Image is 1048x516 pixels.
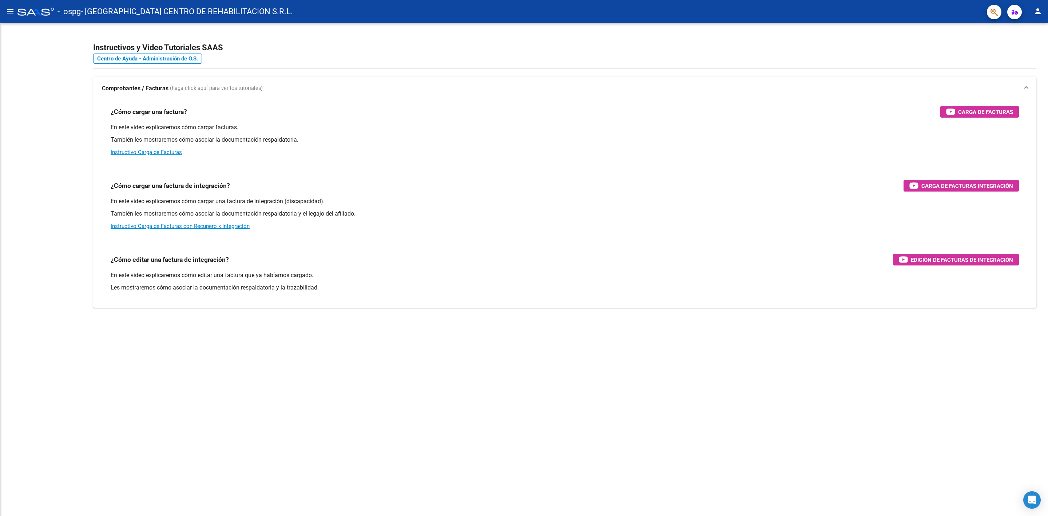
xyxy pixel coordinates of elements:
[111,149,182,155] a: Instructivo Carga de Facturas
[93,77,1036,100] mat-expansion-panel-header: Comprobantes / Facturas (haga click aquí para ver los tutoriales)
[111,197,1019,205] p: En este video explicaremos cómo cargar una factura de integración (discapacidad).
[93,41,1036,55] h2: Instructivos y Video Tutoriales SAAS
[940,106,1019,118] button: Carga de Facturas
[111,284,1019,292] p: Les mostraremos cómo asociar la documentación respaldatoria y la trazabilidad.
[93,100,1036,308] div: Comprobantes / Facturas (haga click aquí para ver los tutoriales)
[93,54,202,64] a: Centro de Ayuda - Administración de O.S.
[111,271,1019,279] p: En este video explicaremos cómo editar una factura que ya habíamos cargado.
[921,181,1013,190] span: Carga de Facturas Integración
[1023,491,1041,509] div: Open Intercom Messenger
[57,4,81,20] span: - ospg
[111,136,1019,144] p: También les mostraremos cómo asociar la documentación respaldatoria.
[111,255,229,265] h3: ¿Cómo editar una factura de integración?
[111,181,230,191] h3: ¿Cómo cargar una factura de integración?
[904,180,1019,192] button: Carga de Facturas Integración
[81,4,293,20] span: - [GEOGRAPHIC_DATA] CENTRO DE REHABILITACION S.R.L.
[911,255,1013,264] span: Edición de Facturas de integración
[170,84,263,92] span: (haga click aquí para ver los tutoriales)
[111,223,250,229] a: Instructivo Carga de Facturas con Recupero x Integración
[111,107,187,117] h3: ¿Cómo cargar una factura?
[6,7,15,16] mat-icon: menu
[111,123,1019,131] p: En este video explicaremos cómo cargar facturas.
[102,84,168,92] strong: Comprobantes / Facturas
[958,107,1013,117] span: Carga de Facturas
[1033,7,1042,16] mat-icon: person
[111,210,1019,218] p: También les mostraremos cómo asociar la documentación respaldatoria y el legajo del afiliado.
[893,254,1019,265] button: Edición de Facturas de integración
